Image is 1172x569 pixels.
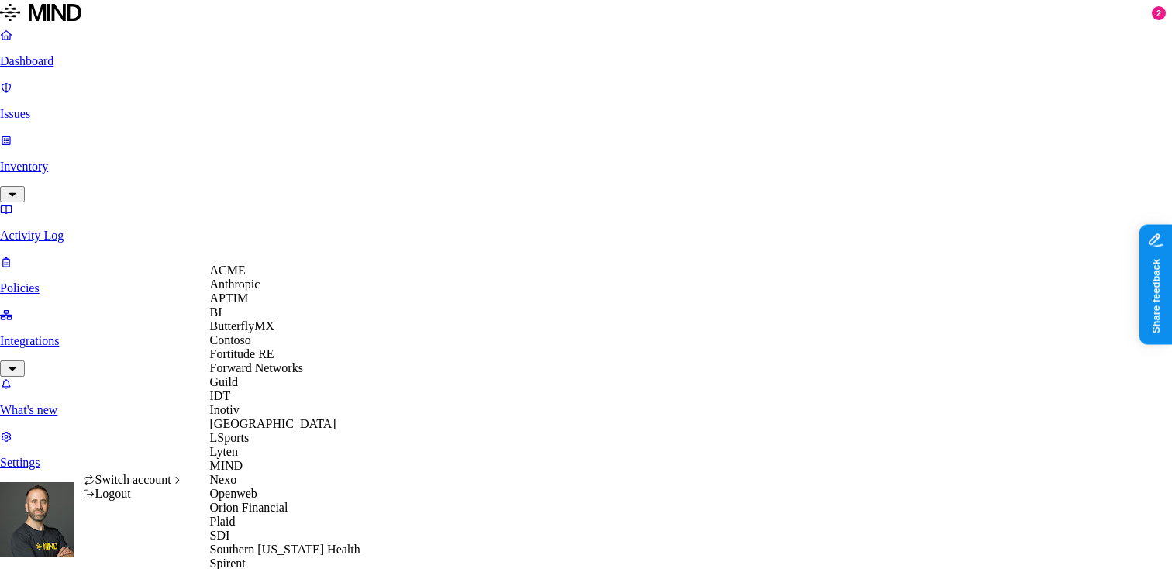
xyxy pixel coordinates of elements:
[210,264,246,277] span: ACME
[210,319,275,333] span: ButterflyMX
[210,515,236,528] span: Plaid
[210,529,230,542] span: SDI
[210,403,240,416] span: Inotiv
[210,291,249,305] span: APTIM
[210,347,274,360] span: Fortitude RE
[210,278,260,291] span: Anthropic
[210,333,251,347] span: Contoso
[210,305,222,319] span: BI
[210,389,231,402] span: IDT
[210,501,288,514] span: Orion Financial
[83,487,184,501] div: Logout
[1139,225,1172,345] iframe: Marker.io feedback button
[210,487,257,500] span: Openweb
[210,473,237,486] span: Nexo
[210,543,360,556] span: Southern [US_STATE] Health
[95,473,171,486] span: Switch account
[210,417,336,430] span: [GEOGRAPHIC_DATA]
[210,431,250,444] span: LSports
[210,375,238,388] span: Guild
[210,459,243,472] span: MIND
[210,445,238,458] span: Lyten
[210,361,303,374] span: Forward Networks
